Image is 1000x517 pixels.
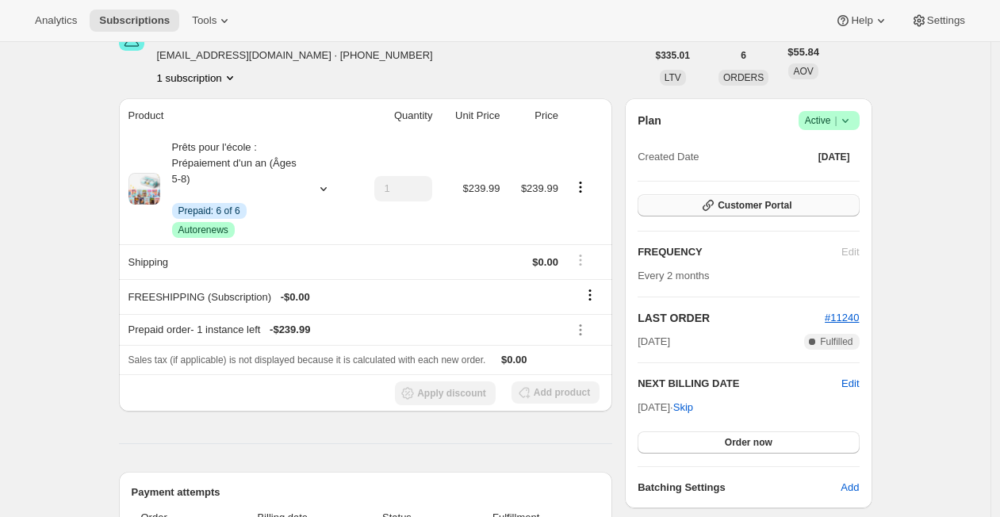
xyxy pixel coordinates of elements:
button: Analytics [25,10,86,32]
span: LTV [665,72,681,83]
span: - $239.99 [270,322,310,338]
span: Order now [725,436,772,449]
button: Product actions [157,70,238,86]
span: $0.00 [532,256,558,268]
button: Help [826,10,898,32]
button: Product actions [568,178,593,196]
button: Settings [902,10,975,32]
span: 6 [741,49,746,62]
button: Edit [841,376,859,392]
span: $239.99 [521,182,558,194]
a: #11240 [825,312,859,324]
span: ORDERS [723,72,764,83]
span: [DATE] [818,151,850,163]
h2: Payment attempts [132,484,600,500]
button: $335.01 [646,44,699,67]
span: AOV [793,66,813,77]
th: Shipping [119,244,354,279]
img: product img [128,173,160,205]
button: #11240 [825,310,859,326]
span: Active [805,113,853,128]
span: Subscriptions [99,14,170,27]
span: Help [851,14,872,27]
th: Unit Price [437,98,504,133]
button: Subscriptions [90,10,179,32]
span: Prepaid: 6 of 6 [178,205,240,217]
span: Add [841,480,859,496]
span: $55.84 [787,44,819,60]
div: Prêts pour l'école : Prépaiement d'un an (Âges 5-8) [160,140,303,238]
h2: Plan [638,113,661,128]
button: 6 [731,44,756,67]
span: [DATE] [638,334,670,350]
span: - $0.00 [281,289,310,305]
button: Order now [638,431,859,454]
span: $335.01 [656,49,690,62]
button: Skip [664,395,703,420]
div: Prepaid order - 1 instance left [128,322,558,338]
h6: Batching Settings [638,480,841,496]
h2: FREQUENCY [638,244,841,260]
span: Every 2 months [638,270,709,281]
h2: LAST ORDER [638,310,825,326]
th: Price [504,98,562,133]
span: Customer Portal [718,199,791,212]
span: [EMAIL_ADDRESS][DOMAIN_NAME] · [PHONE_NUMBER] [157,48,446,63]
div: FREESHIPPING (Subscription) [128,289,558,305]
span: Created Date [638,149,699,165]
span: | [834,114,837,127]
button: Add [831,475,868,500]
span: Fulfilled [820,335,852,348]
span: Autorenews [178,224,228,236]
span: Settings [927,14,965,27]
span: Analytics [35,14,77,27]
button: Tools [182,10,242,32]
button: Shipping actions [568,251,593,269]
h2: NEXT BILLING DATE [638,376,841,392]
span: Sales tax (if applicable) is not displayed because it is calculated with each new order. [128,354,486,366]
th: Product [119,98,354,133]
button: Customer Portal [638,194,859,216]
span: $239.99 [462,182,500,194]
span: Skip [673,400,693,416]
span: [DATE] · [638,401,693,413]
th: Quantity [354,98,438,133]
span: Tools [192,14,216,27]
span: $0.00 [501,354,527,366]
button: [DATE] [809,146,860,168]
